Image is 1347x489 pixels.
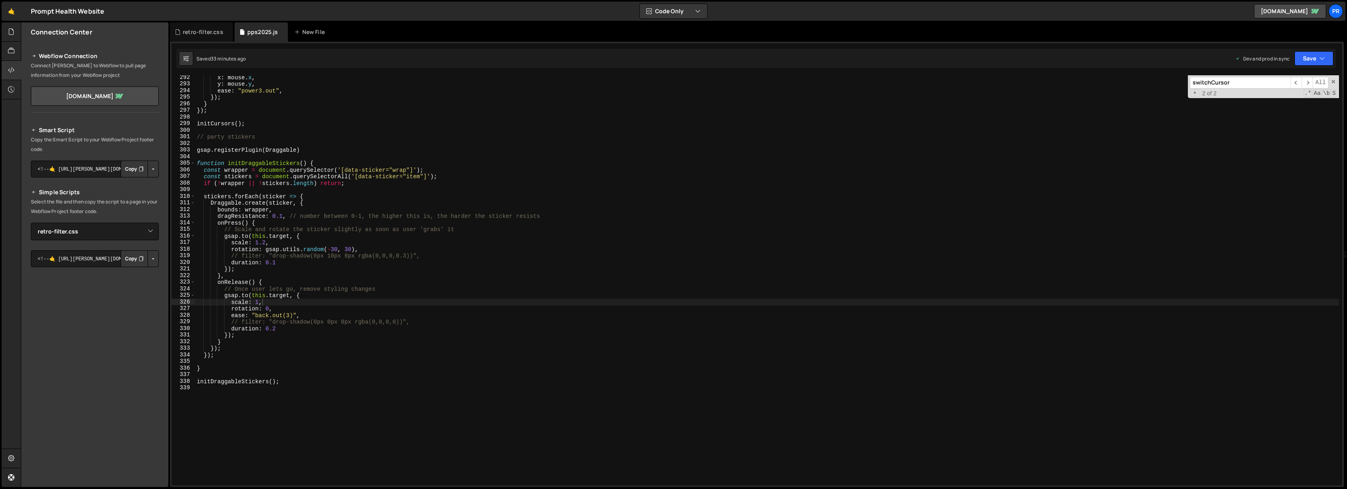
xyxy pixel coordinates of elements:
[172,219,195,226] div: 314
[172,120,195,127] div: 299
[172,325,195,332] div: 330
[1235,55,1290,62] div: Dev and prod in sync
[31,358,160,430] iframe: YouTube video player
[172,101,195,107] div: 296
[31,28,92,36] h2: Connection Center
[172,147,195,153] div: 303
[1331,89,1337,97] span: Search In Selection
[172,94,195,101] div: 295
[31,87,159,106] a: [DOMAIN_NAME]
[31,125,159,135] h2: Smart Script
[172,133,195,140] div: 301
[172,332,195,338] div: 331
[172,279,195,286] div: 323
[172,365,195,372] div: 336
[31,197,159,216] p: Select the file and then copy the script to a page in your Webflow Project footer code.
[31,51,159,61] h2: Webflow Connection
[172,114,195,121] div: 298
[172,153,195,160] div: 304
[1329,4,1343,18] a: Pr
[121,250,148,267] button: Copy
[172,384,195,391] div: 339
[247,28,278,36] div: pps2025.js
[172,226,195,233] div: 315
[172,345,195,352] div: 333
[172,74,195,81] div: 292
[172,206,195,213] div: 312
[172,358,195,365] div: 335
[172,259,195,266] div: 320
[172,199,195,206] div: 311
[172,127,195,134] div: 300
[1304,89,1312,97] span: RegExp Search
[31,187,159,197] h2: Simple Scripts
[172,140,195,147] div: 302
[121,250,159,267] div: Button group with nested dropdown
[1190,77,1290,89] input: Search for
[172,186,195,193] div: 309
[294,28,328,36] div: New File
[31,6,104,16] div: Prompt Health Website
[172,252,195,259] div: 319
[31,250,159,267] textarea: <!--🤙 [URL][PERSON_NAME][DOMAIN_NAME]> <script>document.addEventListener("DOMContentLoaded", func...
[172,160,195,167] div: 305
[183,28,223,36] div: retro-filter.css
[31,135,159,154] p: Copy the Smart Script to your Webflow Project footer code.
[1199,90,1220,97] span: 2 of 2
[172,233,195,239] div: 316
[172,173,195,180] div: 307
[172,193,195,200] div: 310
[172,239,195,246] div: 317
[1322,89,1331,97] span: Whole Word Search
[1294,51,1333,66] button: Save
[196,55,246,62] div: Saved
[1191,89,1199,97] span: Toggle Replace mode
[31,161,159,177] textarea: <!--🤙 [URL][PERSON_NAME][DOMAIN_NAME]> <script>document.addEventListener("DOMContentLoaded", func...
[121,161,148,177] button: Copy
[121,161,159,177] div: Button group with nested dropdown
[172,378,195,385] div: 338
[2,2,21,21] a: 🤙
[172,266,195,272] div: 321
[172,246,195,253] div: 318
[1254,4,1326,18] a: [DOMAIN_NAME]
[172,299,195,306] div: 326
[31,61,159,80] p: Connect [PERSON_NAME] to Webflow to pull page information from your Webflow project
[172,352,195,358] div: 334
[31,280,160,352] iframe: YouTube video player
[1313,89,1321,97] span: CaseSensitive Search
[1302,77,1313,89] span: ​
[640,4,707,18] button: Code Only
[172,180,195,187] div: 308
[172,80,195,87] div: 293
[172,286,195,292] div: 324
[172,167,195,173] div: 306
[172,272,195,279] div: 322
[1290,77,1302,89] span: ​
[211,55,246,62] div: 33 minutes ago
[1313,77,1329,89] span: Alt-Enter
[172,338,195,345] div: 332
[172,87,195,94] div: 294
[172,292,195,299] div: 325
[172,213,195,219] div: 313
[172,371,195,378] div: 337
[172,318,195,325] div: 329
[172,305,195,312] div: 327
[172,312,195,319] div: 328
[172,107,195,114] div: 297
